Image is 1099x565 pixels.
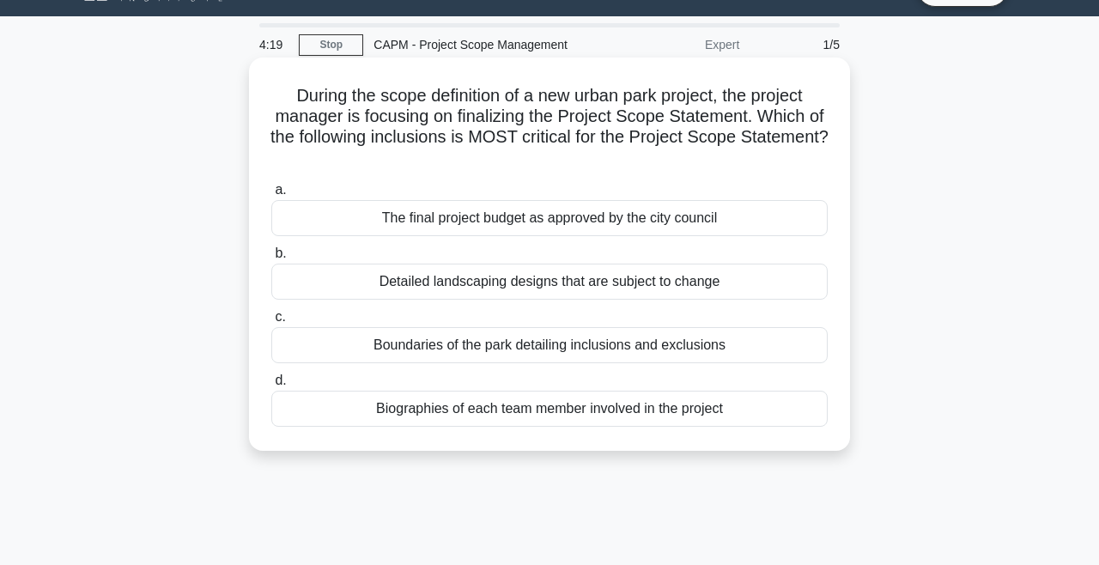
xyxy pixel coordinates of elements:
span: b. [275,246,286,260]
a: Stop [299,34,363,56]
span: d. [275,373,286,387]
div: Detailed landscaping designs that are subject to change [271,264,828,300]
div: 4:19 [249,27,299,62]
div: Biographies of each team member involved in the project [271,391,828,427]
span: a. [275,182,286,197]
div: Expert [599,27,750,62]
div: 1/5 [750,27,850,62]
span: c. [275,309,285,324]
h5: During the scope definition of a new urban park project, the project manager is focusing on final... [270,85,829,169]
div: CAPM - Project Scope Management [363,27,599,62]
div: Boundaries of the park detailing inclusions and exclusions [271,327,828,363]
div: The final project budget as approved by the city council [271,200,828,236]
